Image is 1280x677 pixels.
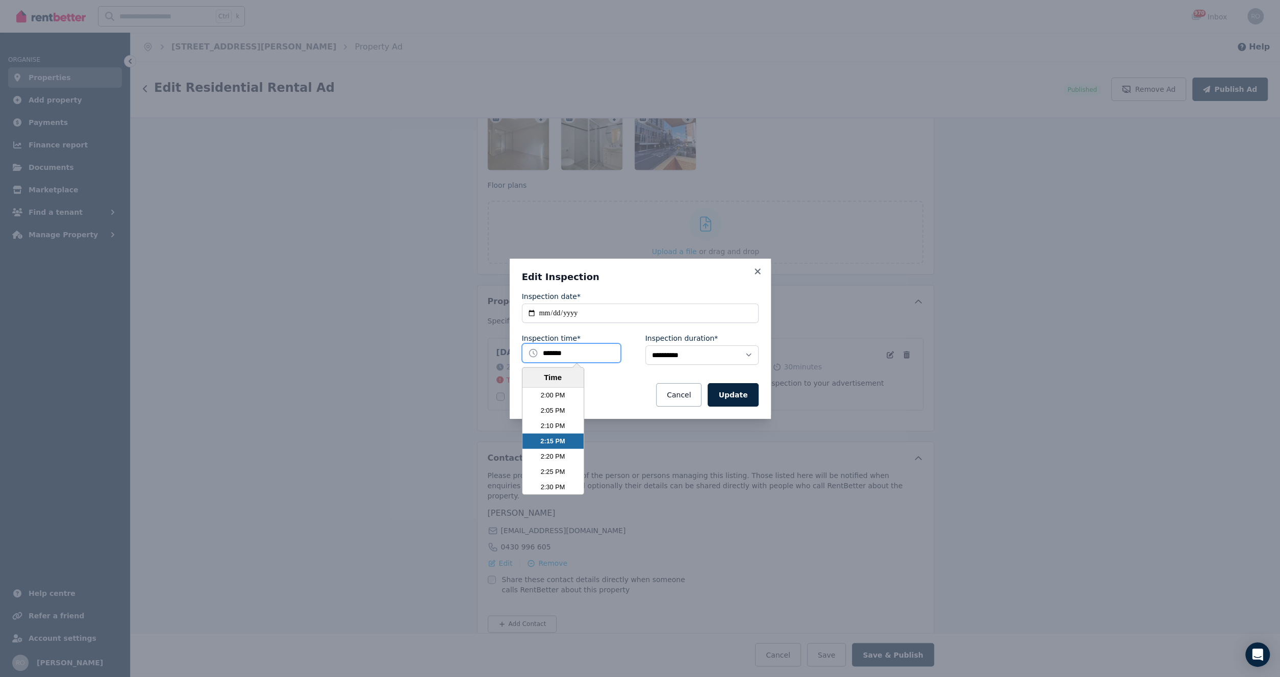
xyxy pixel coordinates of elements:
label: Inspection time* [522,333,581,343]
label: Inspection date* [522,291,581,302]
div: Open Intercom Messenger [1245,642,1270,667]
h3: Edit Inspection [522,271,759,283]
li: 2:20 PM [522,449,584,464]
button: Cancel [656,383,701,407]
button: Update [708,383,758,407]
li: 2:05 PM [522,403,584,418]
li: 2:00 PM [522,388,584,403]
ul: Time [522,388,584,494]
li: 2:30 PM [522,480,584,495]
li: 2:25 PM [522,464,584,480]
div: Time [525,371,581,383]
li: 2:10 PM [522,418,584,434]
label: Inspection duration* [645,333,718,343]
li: 2:15 PM [522,434,584,449]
